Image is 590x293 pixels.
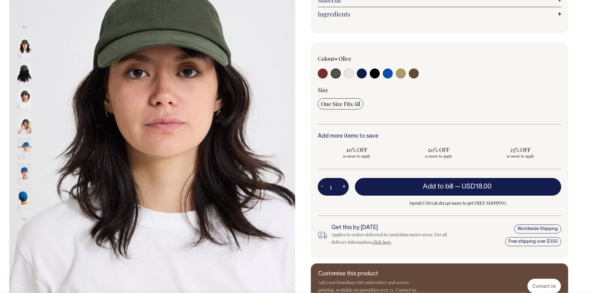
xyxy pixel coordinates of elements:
[321,146,393,153] span: 10% OFF
[17,138,31,159] img: worker-blue
[318,144,396,160] input: 10% OFF 10 more to apply
[318,181,326,193] button: -
[339,181,349,193] button: +
[331,225,451,231] h6: Get this by [DATE]
[17,61,31,83] img: olive
[455,184,493,190] span: —
[372,239,391,245] a: click here
[318,133,562,140] h6: Add more items to save
[20,212,29,226] button: Next
[321,153,393,158] span: 10 more to apply
[321,100,360,108] span: One Size Fits All
[484,153,556,158] span: 50 more to apply
[403,153,474,158] span: 25 more to apply
[318,271,417,277] h6: Customise this product
[400,144,478,160] input: 20% OFF 25 more to apply
[355,178,562,195] button: Add to bill —USD18.00
[318,86,562,94] div: Size
[318,55,415,62] div: Colour
[462,184,492,190] span: USD18.00
[17,87,31,109] img: olive
[423,184,453,190] span: Add to bill
[339,55,351,62] label: Olive
[20,20,29,34] button: Previous
[355,199,562,207] span: Spend USD238.182546 more to get FREE SHIPPING
[318,98,363,109] input: One Size Fits All
[481,144,559,160] input: 25% OFF 50 more to apply
[484,146,556,153] span: 25% OFF
[331,231,451,246] div: Applies to orders delivered in Australian metro areas. For all delivery information, .
[318,10,562,18] a: Ingredients
[17,189,31,210] img: worker-blue
[403,146,474,153] span: 20% OFF
[17,163,31,185] img: worker-blue
[335,55,337,62] span: •
[17,112,31,134] img: olive
[17,36,31,58] img: olive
